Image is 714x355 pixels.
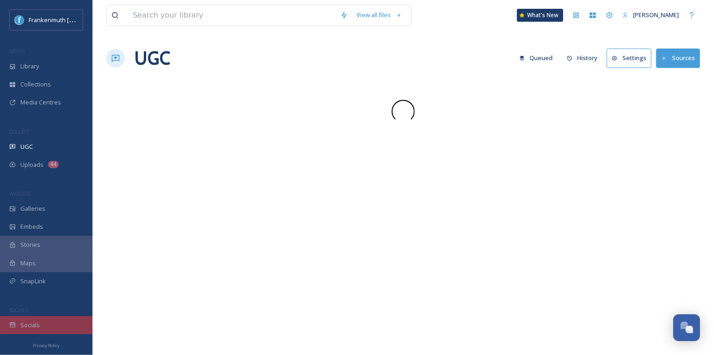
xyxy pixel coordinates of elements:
[20,222,43,231] span: Embeds
[20,240,40,249] span: Stories
[20,142,33,151] span: UGC
[20,62,39,71] span: Library
[9,48,25,55] span: MEDIA
[618,6,683,24] a: [PERSON_NAME]
[607,49,652,67] button: Settings
[673,314,700,341] button: Open Chat
[607,49,656,67] a: Settings
[20,259,36,268] span: Maps
[9,190,31,197] span: WIDGETS
[20,321,40,330] span: Socials
[562,49,607,67] a: History
[29,15,98,24] span: Frankenmuth [US_STATE]
[9,128,29,135] span: COLLECT
[656,49,700,67] button: Sources
[515,49,558,67] button: Queued
[20,80,51,89] span: Collections
[15,15,24,24] img: Social%20Media%20PFP%202025.jpg
[20,98,61,107] span: Media Centres
[33,339,60,350] a: Privacy Policy
[352,6,406,24] a: View all files
[633,11,679,19] span: [PERSON_NAME]
[33,343,60,349] span: Privacy Policy
[48,161,59,168] div: 44
[128,5,336,25] input: Search your library
[9,306,28,313] span: SOCIALS
[517,9,563,22] a: What's New
[20,277,46,286] span: SnapLink
[20,160,43,169] span: Uploads
[134,44,170,72] a: UGC
[562,49,603,67] button: History
[20,204,45,213] span: Galleries
[515,49,562,67] a: Queued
